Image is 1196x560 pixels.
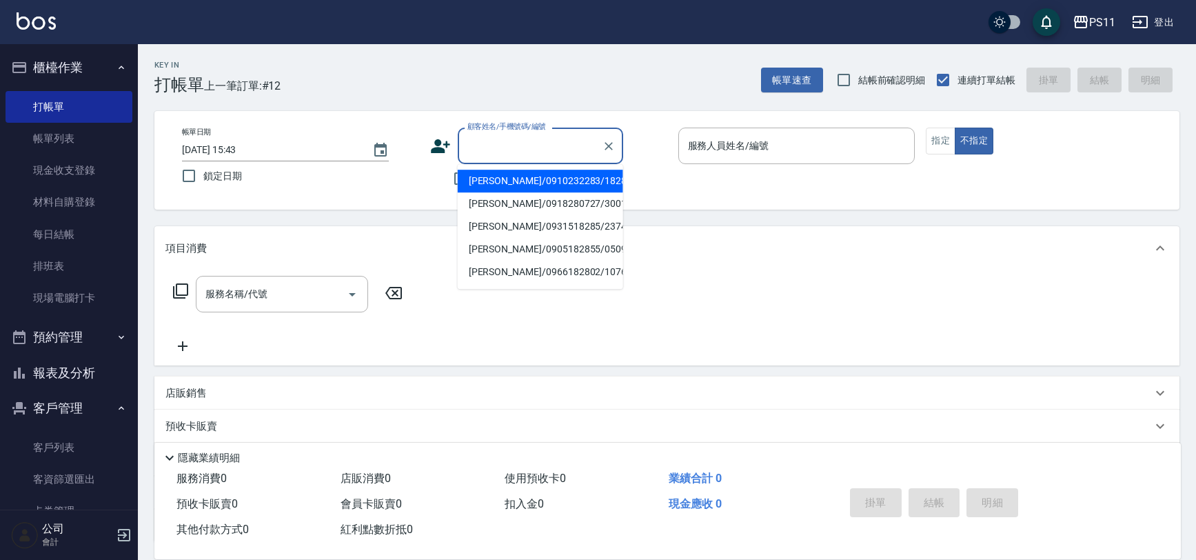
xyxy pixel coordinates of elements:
button: 報表及分析 [6,355,132,391]
button: 指定 [926,128,955,154]
h2: Key In [154,61,204,70]
a: 帳單列表 [6,123,132,154]
p: 項目消費 [165,241,207,256]
span: 紅利點數折抵 0 [341,523,413,536]
a: 排班表 [6,250,132,282]
button: PS11 [1067,8,1121,37]
p: 隱藏業績明細 [178,451,240,466]
button: 客戶管理 [6,390,132,426]
a: 客資篩選匯出 [6,463,132,495]
img: Logo [17,12,56,30]
span: 扣入金 0 [505,497,544,510]
a: 現場電腦打卡 [6,282,132,314]
a: 卡券管理 [6,495,132,527]
a: 打帳單 [6,91,132,123]
button: 登出 [1126,10,1179,35]
span: 服務消費 0 [176,472,227,485]
p: 店販銷售 [165,386,207,401]
label: 顧客姓名/手機號碼/編號 [467,121,546,132]
div: PS11 [1089,14,1115,31]
h5: 公司 [42,522,112,536]
span: 業績合計 0 [669,472,722,485]
span: 預收卡販賣 0 [176,497,238,510]
li: [PERSON_NAME]/0910232283/1828 [458,170,623,192]
span: 上一筆訂單:#12 [204,77,281,94]
p: 預收卡販賣 [165,419,217,434]
div: 預收卡販賣 [154,410,1179,443]
div: 項目消費 [154,226,1179,270]
button: save [1033,8,1060,36]
span: 會員卡販賣 0 [341,497,402,510]
a: 客戶列表 [6,432,132,463]
span: 其他付款方式 0 [176,523,249,536]
li: [PERSON_NAME]/0931518285/2374 [458,215,623,238]
button: 不指定 [955,128,993,154]
span: 連續打單結帳 [957,73,1015,88]
button: Clear [599,137,618,156]
button: 預約管理 [6,319,132,355]
li: [PERSON_NAME]/0918280727/3001 [458,192,623,215]
button: Open [341,283,363,306]
li: [PERSON_NAME]/0905182855/0509 [458,238,623,261]
p: 會計 [42,536,112,548]
span: 現金應收 0 [669,497,722,510]
span: 結帳前確認明細 [858,73,926,88]
button: 櫃檯作業 [6,50,132,86]
div: 店販銷售 [154,377,1179,410]
a: 材料自購登錄 [6,186,132,218]
label: 帳單日期 [182,127,211,137]
a: 每日結帳 [6,219,132,250]
li: [PERSON_NAME]/0966182802/1076 [458,261,623,283]
h3: 打帳單 [154,75,204,94]
span: 店販消費 0 [341,472,391,485]
a: 現金收支登錄 [6,154,132,186]
span: 鎖定日期 [203,169,242,183]
input: YYYY/MM/DD hh:mm [182,139,358,161]
img: Person [11,521,39,549]
button: 帳單速查 [761,68,823,93]
button: Choose date, selected date is 2025-09-07 [364,134,397,167]
div: 使用預收卡 [154,443,1179,476]
span: 使用預收卡 0 [505,472,566,485]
